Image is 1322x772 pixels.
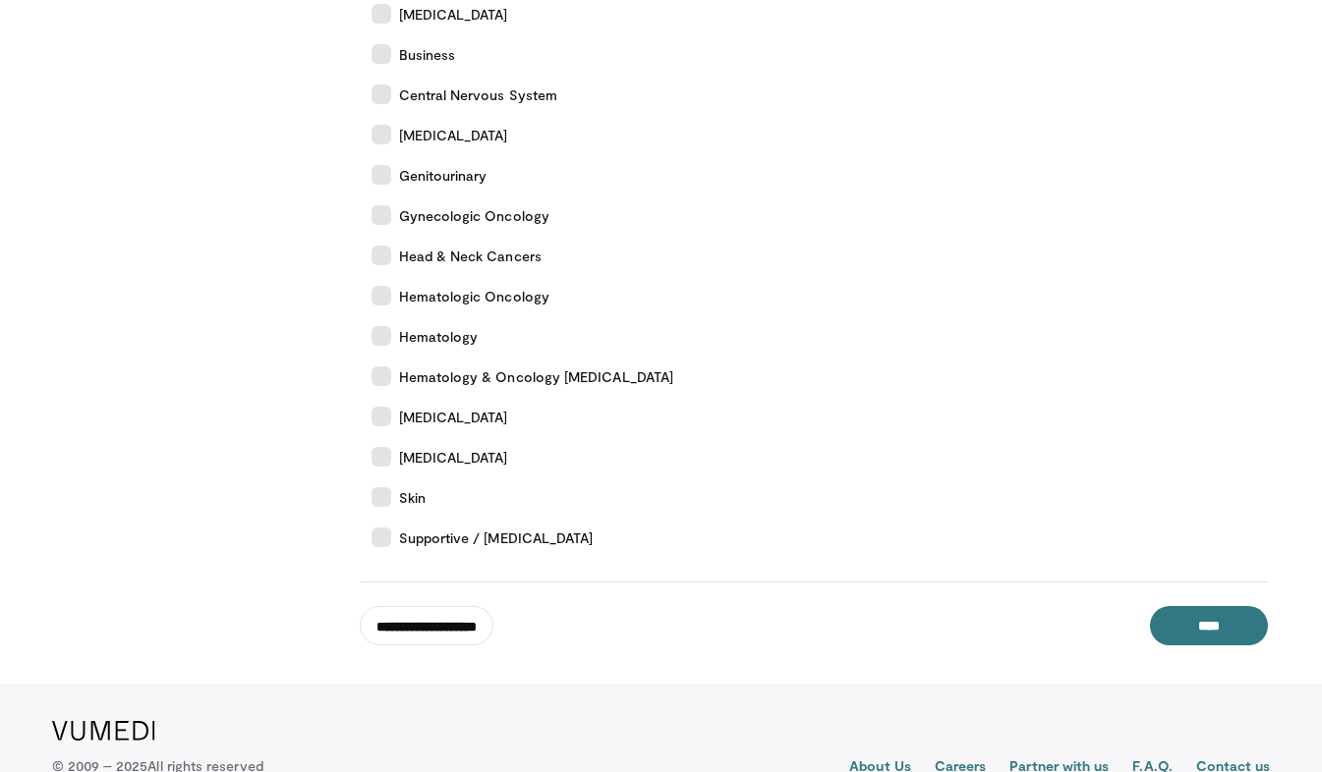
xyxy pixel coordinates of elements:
span: Gynecologic Oncology [399,205,549,226]
span: Central Nervous System [399,84,558,105]
span: Hematologic Oncology [399,286,549,306]
img: VuMedi Logo [52,721,155,741]
span: Business [399,44,456,65]
span: [MEDICAL_DATA] [399,125,508,145]
span: Skin [399,487,426,508]
span: Genitourinary [399,165,488,186]
span: [MEDICAL_DATA] [399,407,508,427]
span: Head & Neck Cancers [399,246,542,266]
span: [MEDICAL_DATA] [399,4,508,25]
span: Supportive / [MEDICAL_DATA] [399,527,594,548]
span: Hematology & Oncology [MEDICAL_DATA] [399,366,674,387]
span: Hematology [399,326,479,347]
span: [MEDICAL_DATA] [399,447,508,468]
